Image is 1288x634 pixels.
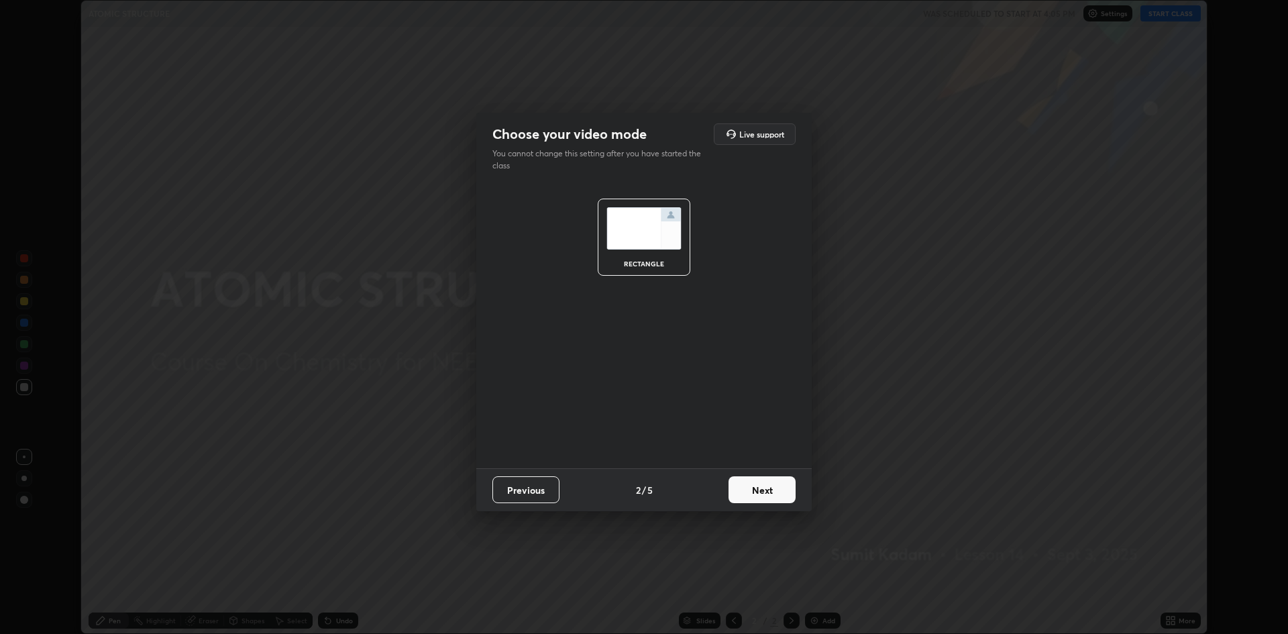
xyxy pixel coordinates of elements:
[606,207,682,250] img: normalScreenIcon.ae25ed63.svg
[642,483,646,497] h4: /
[636,483,641,497] h4: 2
[492,125,647,143] h2: Choose your video mode
[492,476,559,503] button: Previous
[647,483,653,497] h4: 5
[739,130,784,138] h5: Live support
[492,148,710,172] p: You cannot change this setting after you have started the class
[729,476,796,503] button: Next
[617,260,671,267] div: rectangle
